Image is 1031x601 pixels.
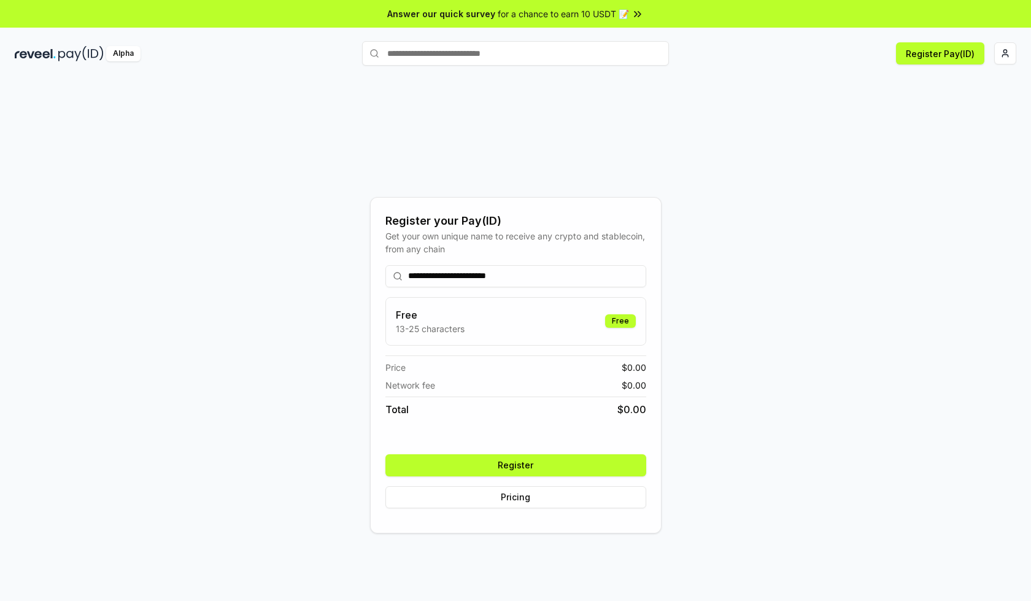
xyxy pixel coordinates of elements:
span: $ 0.00 [617,402,646,417]
div: Register your Pay(ID) [385,212,646,230]
p: 13-25 characters [396,322,465,335]
div: Get your own unique name to receive any crypto and stablecoin, from any chain [385,230,646,255]
button: Register Pay(ID) [896,42,984,64]
button: Register [385,454,646,476]
span: $ 0.00 [622,379,646,392]
img: pay_id [58,46,104,61]
button: Pricing [385,486,646,508]
div: Alpha [106,46,141,61]
img: reveel_dark [15,46,56,61]
span: Price [385,361,406,374]
h3: Free [396,308,465,322]
span: Network fee [385,379,435,392]
span: Answer our quick survey [387,7,495,20]
span: for a chance to earn 10 USDT 📝 [498,7,629,20]
span: Total [385,402,409,417]
span: $ 0.00 [622,361,646,374]
div: Free [605,314,636,328]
